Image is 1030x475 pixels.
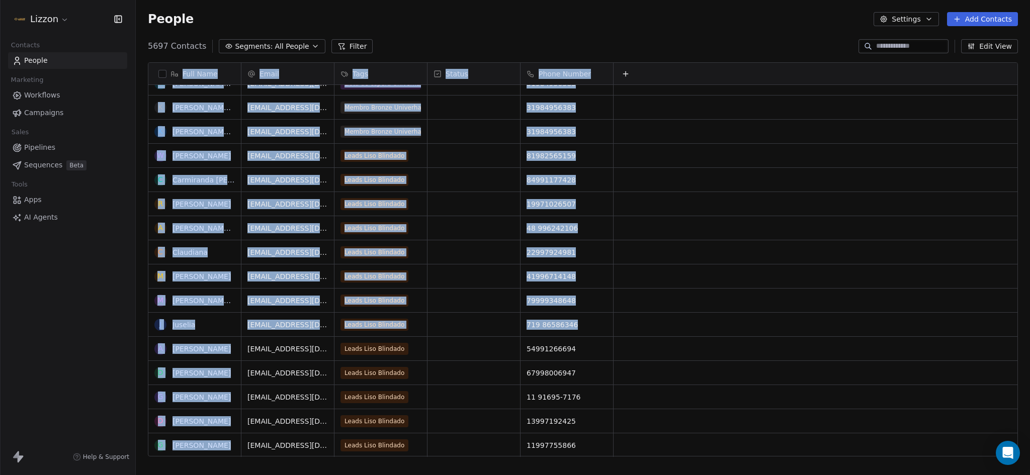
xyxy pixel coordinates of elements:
[247,440,328,450] span: [EMAIL_ADDRESS][DOMAIN_NAME]
[247,127,328,137] span: [EMAIL_ADDRESS][DOMAIN_NAME]
[527,199,607,209] span: 19971026507
[247,103,328,113] span: [EMAIL_ADDRESS][DOMAIN_NAME]
[527,368,607,378] span: 67998006947
[527,271,607,281] span: 41996714148
[241,63,334,84] div: Email
[8,209,127,226] a: AI Agents
[340,246,408,258] span: Leads Liso Blindado
[8,87,127,104] a: Workflows
[158,126,162,137] div: K
[521,63,613,84] div: Phone Number
[173,152,231,160] a: [PERSON_NAME]
[173,176,347,184] a: Carmiranda [PERSON_NAME] Do [PERSON_NAME]
[340,270,408,282] span: Leads Liso Blindado
[173,104,292,112] a: [PERSON_NAME] [PERSON_NAME]
[235,41,273,52] span: Segments:
[247,368,328,378] span: [EMAIL_ADDRESS][DOMAIN_NAME]
[24,195,42,205] span: Apps
[446,69,468,79] span: Status
[148,12,194,27] span: People
[340,391,408,403] span: Leads Liso Blindado
[340,222,408,234] span: Leads Liso Blindado
[527,127,607,137] span: 31984956383
[340,415,408,427] span: Leads Liso Blindado
[158,440,163,450] div: G
[527,151,607,161] span: 81982565159
[247,416,328,426] span: [EMAIL_ADDRESS][DOMAIN_NAME]
[961,39,1018,53] button: Edit View
[7,177,32,192] span: Tools
[24,55,48,66] span: People
[173,297,292,305] a: [PERSON_NAME] [PERSON_NAME]
[947,12,1018,26] button: Add Contacts
[527,247,607,257] span: 22997924981
[8,192,127,208] a: Apps
[24,160,62,170] span: Sequences
[73,453,129,461] a: Help & Support
[527,175,607,185] span: 84991177428
[334,63,427,84] div: Tags
[527,440,607,450] span: 11997755866
[12,11,71,28] button: Lizzon
[173,441,231,449] a: [PERSON_NAME]
[340,126,421,138] span: Membro Bronze Univerhair
[8,52,127,69] a: People
[148,85,241,457] div: grid
[8,157,127,173] a: SequencesBeta
[241,85,1018,457] div: grid
[173,272,231,280] a: [PERSON_NAME]
[247,320,328,330] span: [EMAIL_ADDRESS][DOMAIN_NAME]
[247,151,328,161] span: [EMAIL_ADDRESS][DOMAIN_NAME]
[173,200,231,208] a: [PERSON_NAME]
[527,416,607,426] span: 13997192425
[173,224,292,232] a: [PERSON_NAME] [PERSON_NAME]
[158,343,163,354] div: A
[8,139,127,156] a: Pipelines
[874,12,938,26] button: Settings
[427,63,520,84] div: Status
[158,199,163,209] div: R
[158,367,163,378] div: D
[158,223,163,233] div: A
[527,344,607,354] span: 54991266694
[527,223,607,233] span: 48 996242106
[66,160,87,170] span: Beta
[340,319,408,331] span: Leads Liso Blindado
[157,295,163,306] div: M
[340,295,408,307] span: Leads Liso Blindado
[24,212,58,223] span: AI Agents
[275,41,309,52] span: All People
[247,296,328,306] span: [EMAIL_ADDRESS][DOMAIN_NAME]
[7,72,48,87] span: Marketing
[539,69,591,79] span: Phone Number
[247,392,328,402] span: [EMAIL_ADDRESS][DOMAIN_NAME]
[24,90,60,101] span: Workflows
[340,198,408,210] span: Leads Liso Blindado
[14,13,26,25] img: lizzonlogohorizontal2025.png
[173,393,231,401] a: [PERSON_NAME]
[340,367,408,379] span: Leads Liso Blindado
[340,174,408,186] span: Leads Liso Blindado
[159,319,161,330] div: J
[527,103,607,113] span: 31984956383
[331,39,373,53] button: Filter
[247,344,328,354] span: [EMAIL_ADDRESS][DOMAIN_NAME]
[158,416,163,426] div: D
[247,199,328,209] span: [EMAIL_ADDRESS][DOMAIN_NAME]
[247,175,328,185] span: [EMAIL_ADDRESS][DOMAIN_NAME]
[173,321,195,329] a: Juselia
[247,271,328,281] span: [EMAIL_ADDRESS][DOMAIN_NAME]
[340,150,408,162] span: Leads Liso Blindado
[30,13,58,26] span: Lizzon
[24,142,55,153] span: Pipelines
[527,320,607,330] span: 719 86586346
[260,69,279,79] span: Email
[157,150,164,161] div: W
[173,369,231,377] a: [PERSON_NAME]
[173,417,231,425] a: [PERSON_NAME]
[996,441,1020,465] div: Open Intercom Messenger
[173,345,231,353] a: [PERSON_NAME]
[7,38,44,53] span: Contacts
[83,453,129,461] span: Help & Support
[173,248,208,256] a: Claudiana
